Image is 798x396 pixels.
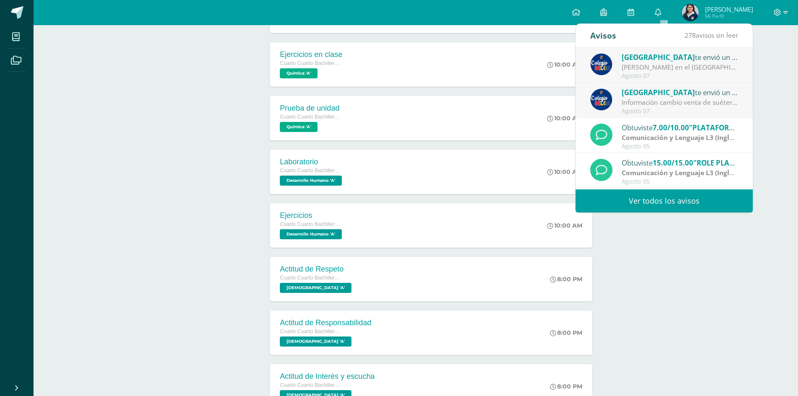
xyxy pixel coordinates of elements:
span: Química 'A' [280,122,318,132]
span: Cuarto Cuarto Bachillerato en Ciencias y Letras [280,114,343,120]
span: Cuarto Cuarto Bachillerato en Ciencias y Letras [280,168,343,173]
span: Cuarto Cuarto Bachillerato en Ciencias y Letras [280,275,343,281]
strong: Comunicación y Lenguaje L3 (Inglés) 4 [622,133,744,142]
div: Actitud de Respeto [280,265,354,274]
img: 279b2243f724a376fefb9e201e6859a2.png [682,4,699,21]
div: Agosto 05 [622,178,738,185]
img: 919ad801bb7643f6f997765cf4083301.png [590,88,612,111]
span: [PERSON_NAME] [705,5,753,13]
span: Cuarto Cuarto Bachillerato en Ciencias y Letras [280,60,343,66]
div: Agosto 07 [622,108,738,115]
div: 10:00 AM [547,61,582,68]
span: Evangelización 'A' [280,336,351,347]
span: Cuarto Cuarto Bachillerato en Ciencias y Letras [280,221,343,227]
div: 10:00 AM [547,168,582,176]
span: Desarrollo Humano 'A' [280,229,342,239]
span: Mi Perfil [705,13,753,20]
div: Agosto 05 [622,143,738,150]
div: | zona [622,133,738,142]
div: Obtuviste en [622,122,738,133]
strong: Comunicación y Lenguaje L3 (Inglés) 4 [622,168,744,177]
span: 7.00/10.00 [653,123,689,132]
div: 8:00 PM [550,329,582,336]
span: avisos sin leer [684,31,738,40]
div: Actitud de Interés y escucha [280,372,374,381]
span: [GEOGRAPHIC_DATA] [622,52,695,62]
span: Desarrollo Humano 'A' [280,176,342,186]
span: 278 [684,31,696,40]
div: 10:00 AM [547,222,582,229]
div: Obtuviste en [622,157,738,168]
a: Ver todos los avisos [576,189,753,212]
div: Información cambio venta de suéter y chaleco del Colegio - Tejidos Piemont -: Estimados Padres de... [622,98,738,107]
div: Agosto 07 [622,72,738,80]
div: Prueba de unidad [280,104,343,113]
span: Cuarto Cuarto Bachillerato en Ciencias y Letras [280,329,343,334]
span: [GEOGRAPHIC_DATA] [622,88,695,97]
div: Abuelitos Heladeros en el Colegio Belga.: Estimados padres y madres de familia: Les saludamos cor... [622,62,738,72]
div: Laboratorio [280,158,344,166]
span: "PLATAFORM" [689,123,739,132]
span: Evangelización 'A' [280,283,351,293]
div: 8:00 PM [550,383,582,390]
div: te envió un aviso [622,87,738,98]
div: | zona [622,168,738,178]
span: Química 'A' [280,68,318,78]
div: te envió un aviso [622,52,738,62]
div: Actitud de Responsabilidad [280,318,371,327]
div: Ejercicios [280,211,344,220]
span: Cuarto Cuarto Bachillerato en Ciencias y Letras [280,382,343,388]
img: 919ad801bb7643f6f997765cf4083301.png [590,53,612,75]
div: 8:00 PM [550,275,582,283]
span: 15.00/15.00 [653,158,693,168]
div: 10:00 AM [547,114,582,122]
div: Avisos [590,24,616,47]
div: Ejercicios en clase [280,50,343,59]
